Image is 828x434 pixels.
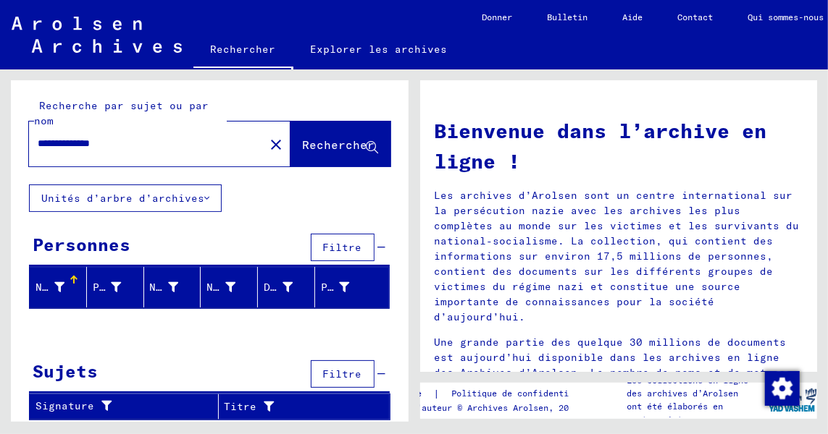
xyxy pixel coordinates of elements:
mat-header-cell: Geburt‏ [201,267,258,307]
mat-icon: close [267,136,285,153]
font: Prénom [93,281,132,294]
font: Titre [225,399,257,414]
button: Unités d’arbre d’archives [29,184,222,212]
mat-header-cell: Geburtsdatum [258,267,315,307]
font: Date de naissance [264,281,375,294]
mat-header-cell: Nachname [30,267,87,307]
mat-header-cell: Vorname [87,267,144,307]
a: Explorer les archives [293,32,465,67]
p: Une grande partie des quelque 30 millions de documents est aujourd’hui disponible dans les archiv... [435,335,803,396]
div: Naissance [206,276,257,299]
span: Filtre [323,241,362,254]
font: Nom de jeune fille [150,281,267,294]
div: Prénom [93,276,143,299]
button: Rechercher [290,122,390,166]
p: Droits d’auteur © Archives Arolsen, 2021 [377,401,612,414]
a: Rechercher [193,32,293,69]
button: Filtre [311,360,375,388]
div: Nom de famille [35,276,86,299]
div: Prisonnier # [321,276,372,299]
div: Modifier le consentement [764,370,799,405]
h1: Bienvenue dans l’archive en ligne ! [435,116,803,176]
img: Arolsen_neg.svg [12,17,182,53]
img: Modifier le consentement [765,371,800,406]
p: Les collections en ligne des archives d’Arolsen [627,374,768,400]
div: Nom de jeune fille [150,276,201,299]
font: Signature [35,399,94,414]
font: | [434,386,440,401]
p: Les archives d’Arolsen sont un centre international sur la persécution nazie avec les archives le... [435,188,803,325]
button: Filtre [311,234,375,261]
font: Naissance [206,281,265,294]
div: Personnes [33,231,130,258]
mat-header-cell: Geburtsname [144,267,201,307]
div: Signature [35,395,218,418]
p: ont été élaborés en partenariat avec [627,400,768,426]
mat-header-cell: Prisoner # [315,267,389,307]
font: Prisonnier # [321,281,399,294]
a: Politique de confidentialité [440,386,612,401]
div: Sujets [33,358,98,384]
span: Rechercher [303,137,375,152]
div: Date de naissance [264,276,314,299]
mat-label: Recherche par sujet ou par nom [34,99,209,127]
span: Filtre [323,367,362,380]
font: Unités d’arbre d’archives [41,192,204,205]
button: Clair [262,129,290,158]
font: Nom de famille [35,281,127,294]
div: Titre [225,395,372,418]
